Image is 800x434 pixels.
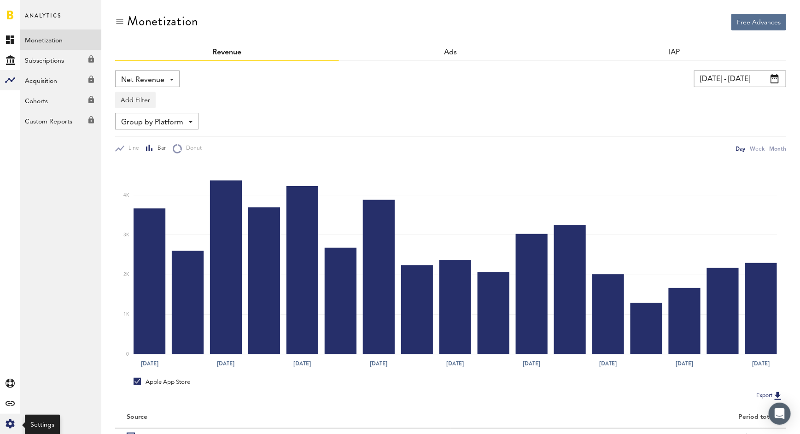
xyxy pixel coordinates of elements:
text: [DATE] [446,359,464,368]
div: Monetization [127,14,199,29]
text: [DATE] [141,359,158,368]
button: Free Advances [731,14,786,30]
text: [DATE] [676,359,693,368]
text: [DATE] [293,359,311,368]
text: [DATE] [599,359,617,368]
div: Source [127,413,147,421]
a: Subscriptions [20,50,101,70]
div: Day [736,144,745,153]
text: 0 [126,352,129,357]
text: 2K [123,272,129,277]
div: Settings [30,420,54,429]
text: 4K [123,193,129,198]
a: IAP [669,49,680,56]
span: Support [19,6,53,15]
span: Line [124,145,139,152]
a: Monetization [20,29,101,50]
div: Open Intercom Messenger [769,403,791,425]
img: Export [772,390,783,401]
div: Week [750,144,765,153]
span: Net Revenue [121,72,164,88]
text: [DATE] [523,359,540,368]
div: Period total [462,413,775,421]
button: Add Filter [115,92,156,108]
a: Cohorts [20,90,101,111]
span: Bar [153,145,166,152]
button: Export [753,390,786,402]
div: Apple App Store [134,378,190,386]
span: Group by Platform [121,115,183,130]
span: Ads [444,49,457,56]
text: [DATE] [370,359,387,368]
a: Custom Reports [20,111,101,131]
a: Acquisition [20,70,101,90]
text: [DATE] [752,359,770,368]
span: Donut [182,145,202,152]
text: 3K [123,233,129,237]
div: Month [769,144,786,153]
a: Revenue [212,49,241,56]
span: Analytics [25,10,61,29]
text: [DATE] [217,359,235,368]
text: 1K [123,312,129,317]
